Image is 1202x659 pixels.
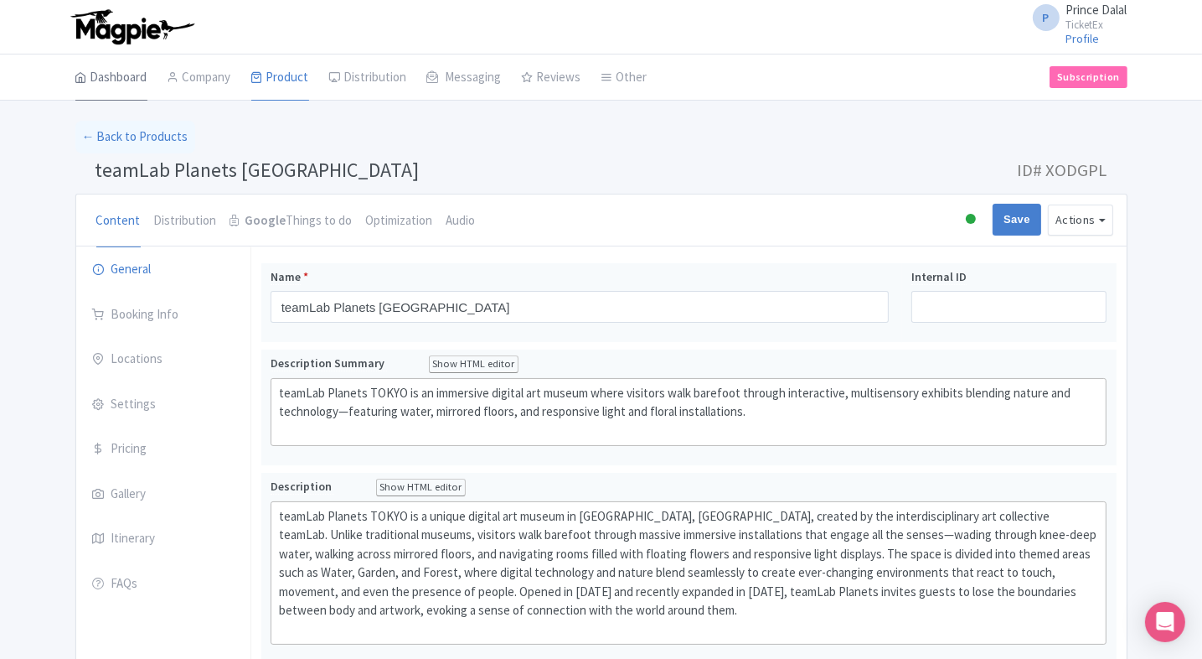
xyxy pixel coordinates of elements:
a: Company [168,54,231,101]
div: Show HTML editor [376,479,467,496]
a: Settings [76,381,250,428]
a: Locations [76,336,250,383]
span: Description [271,479,334,495]
a: Content [96,195,141,248]
a: Profile [1066,31,1100,46]
input: Save [993,204,1041,236]
div: Open Intercom Messenger [1145,602,1185,642]
span: Description Summary [271,355,387,371]
a: GoogleThings to do [230,195,353,248]
a: Itinerary [76,516,250,563]
small: TicketEx [1066,19,1127,30]
a: Gallery [76,471,250,518]
a: Other [601,54,647,101]
a: Distribution [154,195,217,248]
span: Name [271,269,301,285]
span: P [1033,4,1060,31]
a: Dashboard [75,54,147,101]
a: Product [251,54,309,101]
a: Pricing [76,426,250,473]
div: teamLab Planets TOKYO is an immersive digital art museum where visitors walk barefoot through int... [279,384,1099,441]
a: Messaging [427,54,502,101]
div: Active [962,207,979,233]
a: P Prince Dalal TicketEx [1023,3,1127,30]
a: Distribution [329,54,407,101]
a: General [76,246,250,293]
span: Internal ID [911,269,967,285]
a: Optimization [366,195,433,248]
strong: Google [245,211,286,231]
a: Reviews [522,54,581,101]
span: Prince Dalal [1066,2,1127,18]
span: teamLab Planets [GEOGRAPHIC_DATA] [95,157,420,183]
div: teamLab Planets TOKYO is a unique digital art museum in [GEOGRAPHIC_DATA], [GEOGRAPHIC_DATA], cre... [279,507,1099,640]
div: Show HTML editor [429,355,519,373]
a: Audio [446,195,476,248]
a: FAQs [76,561,250,608]
button: Actions [1048,205,1113,236]
a: ← Back to Products [75,121,195,153]
a: Subscription [1050,66,1127,88]
a: Booking Info [76,292,250,339]
img: logo-ab69f6fb50320c5b225c76a69d11143b.png [67,8,197,45]
span: ID# XODGPL [1018,153,1107,187]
